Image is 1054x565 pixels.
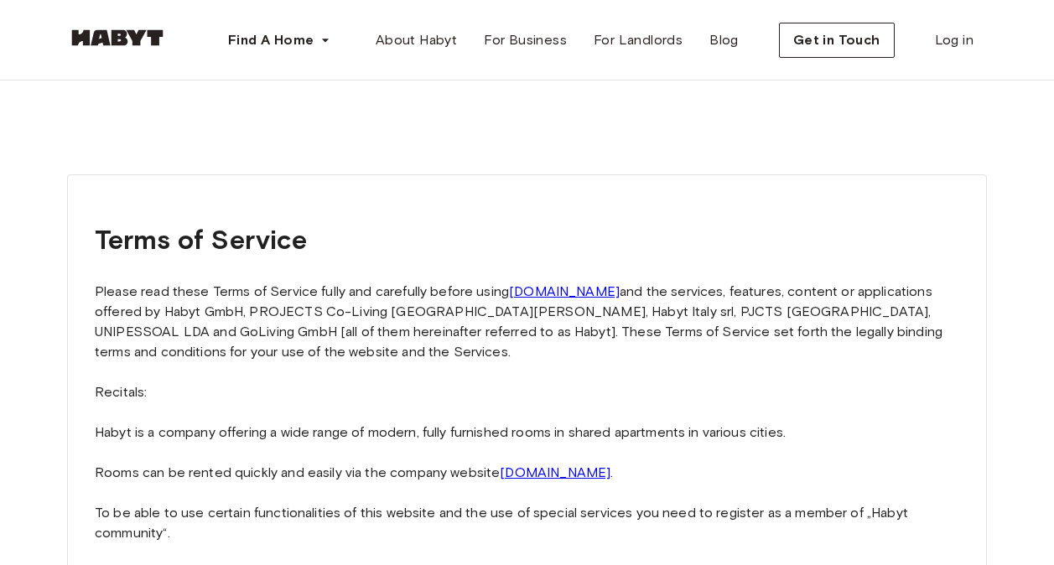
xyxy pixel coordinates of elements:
[470,23,580,57] a: For Business
[935,30,974,50] span: Log in
[709,30,739,50] span: Blog
[376,30,457,50] span: About Habyt
[580,23,696,57] a: For Landlords
[95,220,959,260] h1: Terms of Service
[922,23,987,57] a: Log in
[500,464,610,480] a: [DOMAIN_NAME]
[67,29,168,46] img: Habyt
[594,30,683,50] span: For Landlords
[779,23,895,58] button: Get in Touch
[696,23,752,57] a: Blog
[793,30,880,50] span: Get in Touch
[215,23,344,57] button: Find A Home
[228,30,314,50] span: Find A Home
[509,283,620,299] a: [DOMAIN_NAME]
[484,30,567,50] span: For Business
[362,23,470,57] a: About Habyt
